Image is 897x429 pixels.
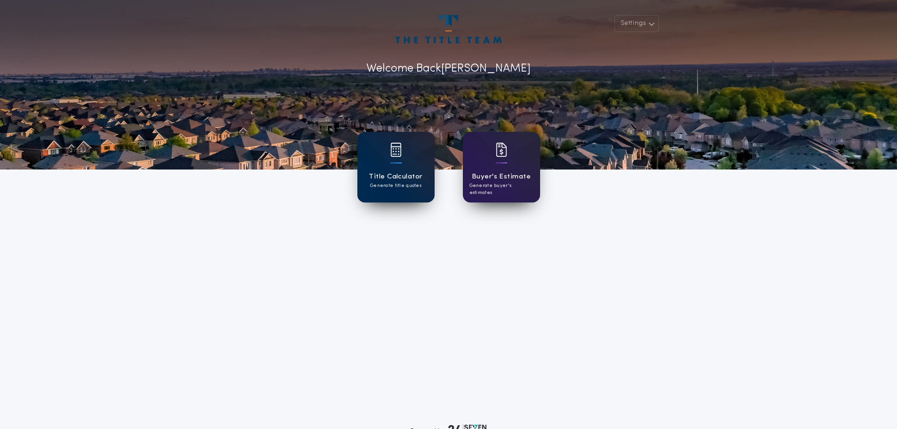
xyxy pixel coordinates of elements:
h1: Buyer's Estimate [472,171,531,182]
img: account-logo [396,15,501,43]
button: Settings [614,15,659,32]
img: card icon [390,143,402,157]
a: card iconBuyer's EstimateGenerate buyer's estimates [463,132,540,202]
img: card icon [496,143,507,157]
p: Generate title quotes [370,182,421,189]
p: Generate buyer's estimates [469,182,533,196]
p: Welcome Back [PERSON_NAME] [366,60,531,77]
h1: Title Calculator [369,171,422,182]
a: card iconTitle CalculatorGenerate title quotes [357,132,435,202]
